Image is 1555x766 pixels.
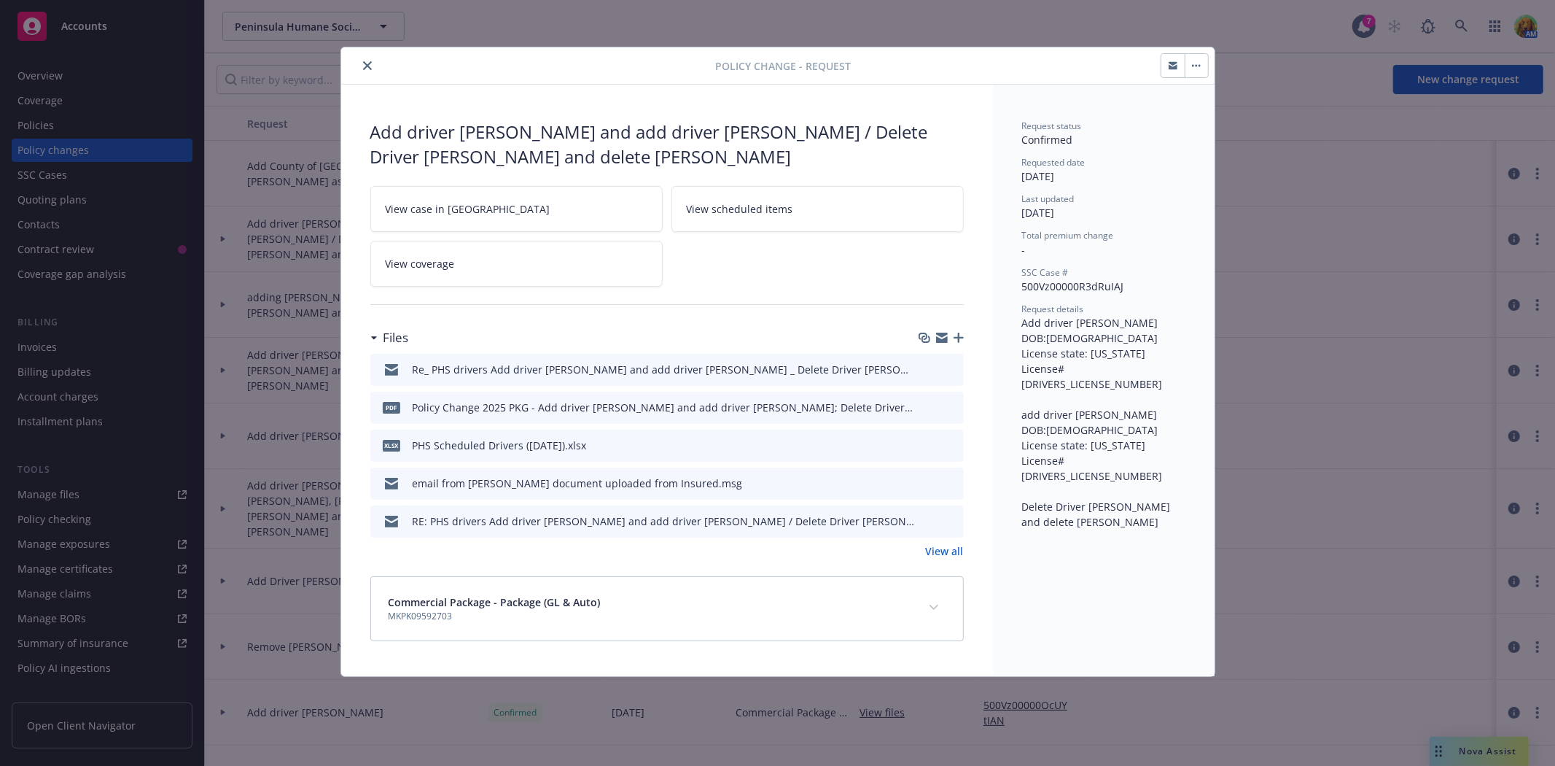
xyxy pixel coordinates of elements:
[921,438,933,453] button: download file
[1022,303,1084,315] span: Request details
[945,400,958,415] button: preview file
[945,476,958,491] button: preview file
[945,514,958,529] button: preview file
[386,201,550,217] span: View case in [GEOGRAPHIC_DATA]
[1022,229,1114,241] span: Total premium change
[945,438,958,453] button: preview file
[389,610,601,623] span: MKPK09592703
[926,543,964,559] a: View all
[389,595,601,610] span: Commercial Package - Package (GL & Auto)
[716,58,851,74] span: Policy change - Request
[1022,156,1086,169] span: Requested date
[370,186,663,232] a: View case in [GEOGRAPHIC_DATA]
[359,57,376,74] button: close
[921,476,933,491] button: download file
[921,400,933,415] button: download file
[370,241,663,287] a: View coverage
[671,186,964,232] a: View scheduled items
[1022,243,1026,257] span: -
[1022,266,1069,279] span: SSC Case #
[383,440,400,451] span: xlsx
[1022,279,1124,293] span: 500Vz00000R3dRuIAJ
[921,514,933,529] button: download file
[921,362,933,377] button: download file
[1022,133,1073,147] span: Confirmed
[413,400,916,415] div: Policy Change 2025 PKG - Add driver [PERSON_NAME] and add driver [PERSON_NAME]; Delete Driver [PE...
[1022,120,1082,132] span: Request status
[413,514,916,529] div: RE: PHS drivers Add driver [PERSON_NAME] and add driver [PERSON_NAME] / Delete Driver [PERSON_NAM...
[383,402,400,413] span: pdf
[370,328,409,347] div: Files
[1022,316,1174,529] span: Add driver [PERSON_NAME] DOB:[DEMOGRAPHIC_DATA] License state: [US_STATE] License#[DRIVERS_LICENS...
[413,476,743,491] div: email from [PERSON_NAME] document uploaded from Insured.msg
[922,596,946,619] button: expand content
[687,201,793,217] span: View scheduled items
[371,577,963,641] div: Commercial Package - Package (GL & Auto)MKPK09592703expand content
[370,120,964,169] div: Add driver [PERSON_NAME] and add driver [PERSON_NAME] / Delete Driver [PERSON_NAME] and delete [P...
[1022,169,1055,183] span: [DATE]
[945,362,958,377] button: preview file
[1022,193,1075,205] span: Last updated
[413,362,916,377] div: Re_ PHS drivers Add driver [PERSON_NAME] and add driver [PERSON_NAME] _ Delete Driver [PERSON_NAM...
[383,328,409,347] h3: Files
[1022,206,1055,220] span: [DATE]
[386,256,455,271] span: View coverage
[413,438,587,453] div: PHS Scheduled Drivers ([DATE]).xlsx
